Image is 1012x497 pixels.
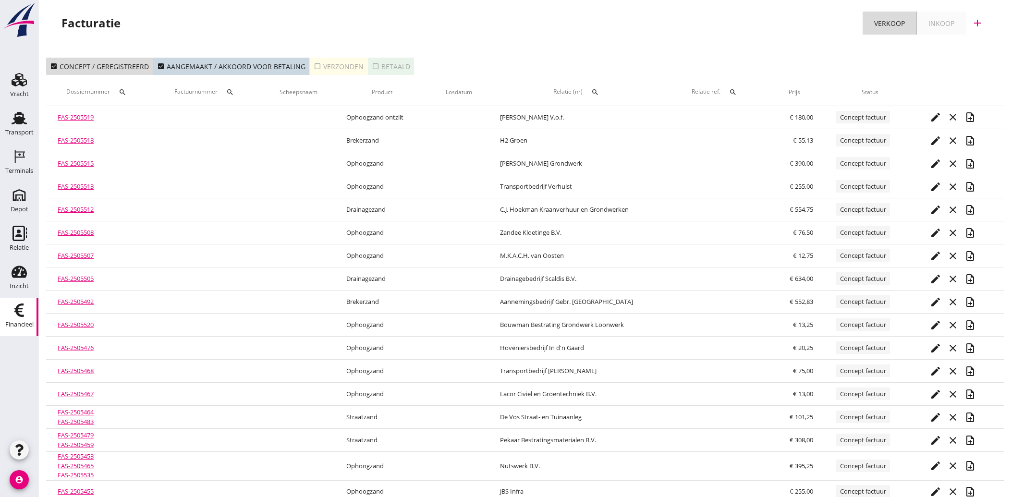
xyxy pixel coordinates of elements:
[335,383,430,406] td: Ophoogzand
[58,417,94,426] a: FAS-2505483
[947,111,959,123] i: close
[764,152,825,175] td: € 390,00
[947,412,959,423] i: close
[930,342,941,354] i: edit
[930,388,941,400] i: edit
[58,452,94,461] a: FAS-2505453
[947,158,959,170] i: close
[488,152,673,175] td: [PERSON_NAME] Grondwerk
[964,135,976,146] i: note_add
[335,129,430,152] td: Brekerzand
[488,79,673,106] th: Relatie (nr)
[591,88,599,96] i: search
[930,181,941,193] i: edit
[58,408,94,416] a: FAS-2505464
[836,272,890,285] span: Concept factuur
[930,296,941,308] i: edit
[947,135,959,146] i: close
[673,79,764,106] th: Relatie ref.
[368,58,414,75] button: Betaald
[836,134,890,146] span: Concept factuur
[764,198,825,221] td: € 554,75
[930,135,941,146] i: edit
[917,12,966,35] a: Inkoop
[947,342,959,354] i: close
[58,182,94,191] a: FAS-2505513
[764,429,825,452] td: € 308,00
[836,203,890,216] span: Concept factuur
[825,79,915,106] th: Status
[947,273,959,285] i: close
[764,129,825,152] td: € 55,13
[930,227,941,239] i: edit
[874,18,905,28] div: Verkoop
[947,365,959,377] i: close
[226,88,234,96] i: search
[58,136,94,145] a: FAS-2505518
[10,470,29,489] i: account_circle
[836,460,890,472] span: Concept factuur
[119,88,126,96] i: search
[964,388,976,400] i: note_add
[947,319,959,331] i: close
[947,181,959,193] i: close
[964,365,976,377] i: note_add
[764,337,825,360] td: € 20,25
[863,12,917,35] a: Verkoop
[930,250,941,262] i: edit
[836,364,890,377] span: Concept factuur
[930,273,941,285] i: edit
[947,435,959,446] i: close
[10,283,29,289] div: Inzicht
[488,452,673,481] td: Nutswerk B.V.
[488,129,673,152] td: H2 Groen
[764,406,825,429] td: € 101,25
[836,111,890,123] span: Concept factuur
[46,79,155,106] th: Dossiernummer
[964,296,976,308] i: note_add
[5,168,33,174] div: Terminals
[335,244,430,267] td: Ophoogzand
[335,79,430,106] th: Product
[964,460,976,472] i: note_add
[46,58,153,75] button: Concept / geregistreerd
[488,221,673,244] td: Zandee Kloetinge B.V.
[155,79,263,106] th: Factuurnummer
[58,461,94,470] a: FAS-2505465
[928,18,954,28] div: Inkoop
[930,435,941,446] i: edit
[58,297,94,306] a: FAS-2505492
[930,158,941,170] i: edit
[335,198,430,221] td: Drainagezand
[335,360,430,383] td: Ophoogzand
[58,159,94,168] a: FAS-2505515
[2,2,37,38] img: logo-small.a267ee39.svg
[430,79,488,106] th: Losdatum
[335,291,430,314] td: Brekerzand
[58,228,94,237] a: FAS-2505508
[372,62,379,70] i: check_box_outline_blank
[10,91,29,97] div: Vracht
[836,411,890,423] span: Concept factuur
[964,227,976,239] i: note_add
[729,88,737,96] i: search
[836,434,890,446] span: Concept factuur
[836,180,890,193] span: Concept factuur
[58,366,94,375] a: FAS-2505468
[947,296,959,308] i: close
[488,291,673,314] td: Aannemingsbedrijf Gebr. [GEOGRAPHIC_DATA]
[836,157,890,170] span: Concept factuur
[50,61,149,72] div: Concept / geregistreerd
[764,244,825,267] td: € 12,75
[335,106,430,129] td: Ophoogzand ontzilt
[947,388,959,400] i: close
[930,319,941,331] i: edit
[964,342,976,354] i: note_add
[58,320,94,329] a: FAS-2505520
[964,181,976,193] i: note_add
[314,61,364,72] div: Verzonden
[930,204,941,216] i: edit
[488,267,673,291] td: Drainagebedrijf Scaldis B.V.
[58,343,94,352] a: FAS-2505476
[930,412,941,423] i: edit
